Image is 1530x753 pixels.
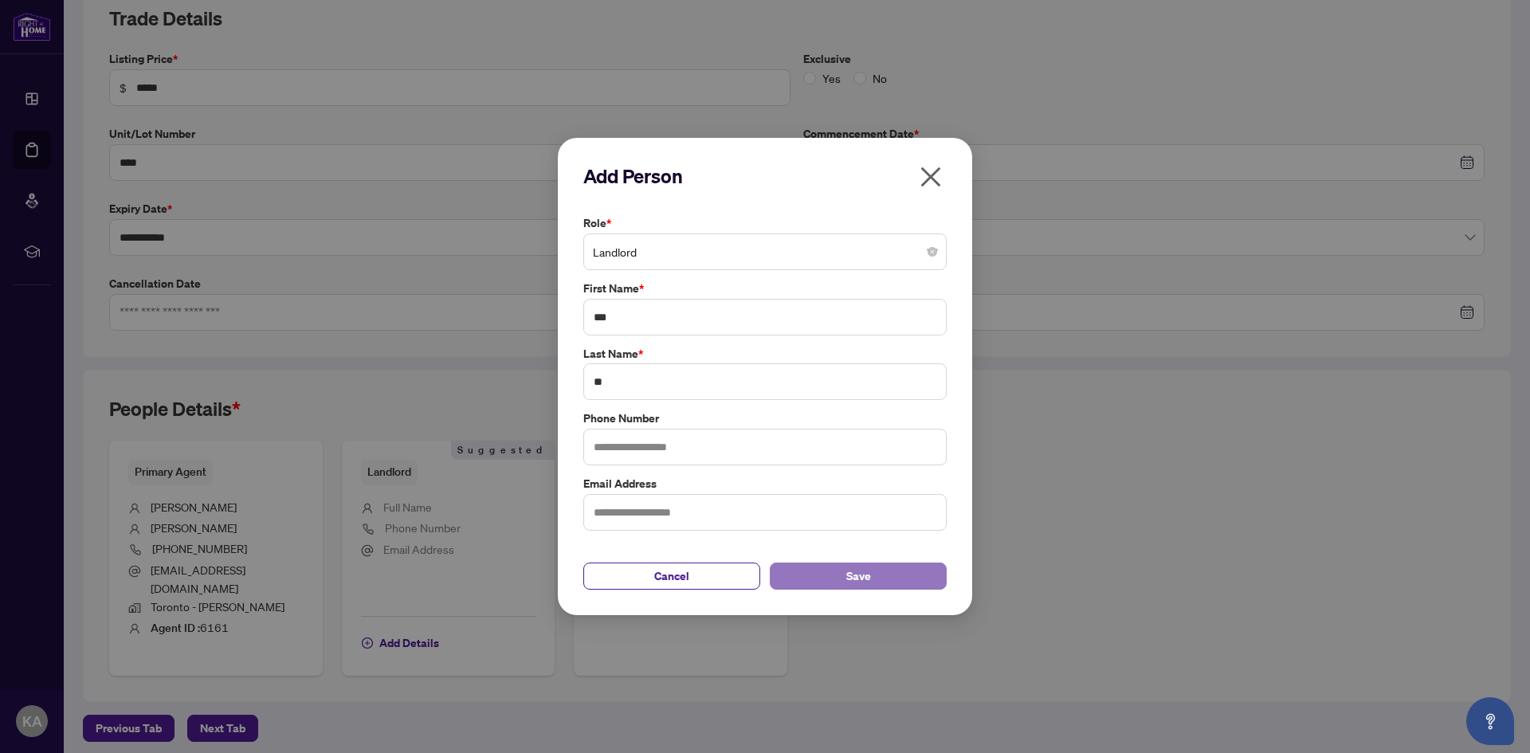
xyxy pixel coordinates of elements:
button: Cancel [583,563,760,590]
label: Last Name [583,345,947,363]
span: Cancel [654,563,689,589]
span: close-circle [928,247,937,257]
button: Open asap [1466,697,1514,745]
h2: Add Person [583,163,947,189]
button: Save [770,563,947,590]
span: Landlord [593,237,937,267]
label: First Name [583,280,947,297]
label: Phone Number [583,410,947,427]
label: Role [583,214,947,232]
span: close [918,164,943,190]
span: Save [846,563,871,589]
label: Email Address [583,475,947,492]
